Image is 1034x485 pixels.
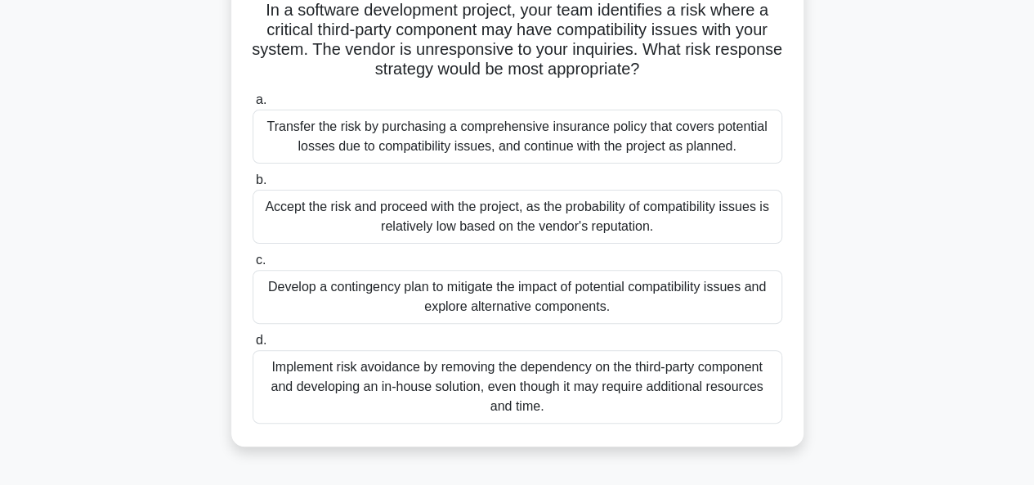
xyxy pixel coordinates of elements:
[256,173,266,186] span: b.
[253,190,782,244] div: Accept the risk and proceed with the project, as the probability of compatibility issues is relat...
[256,92,266,106] span: a.
[253,110,782,164] div: Transfer the risk by purchasing a comprehensive insurance policy that covers potential losses due...
[256,333,266,347] span: d.
[253,350,782,424] div: Implement risk avoidance by removing the dependency on the third-party component and developing a...
[253,270,782,324] div: Develop a contingency plan to mitigate the impact of potential compatibility issues and explore a...
[256,253,266,267] span: c.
